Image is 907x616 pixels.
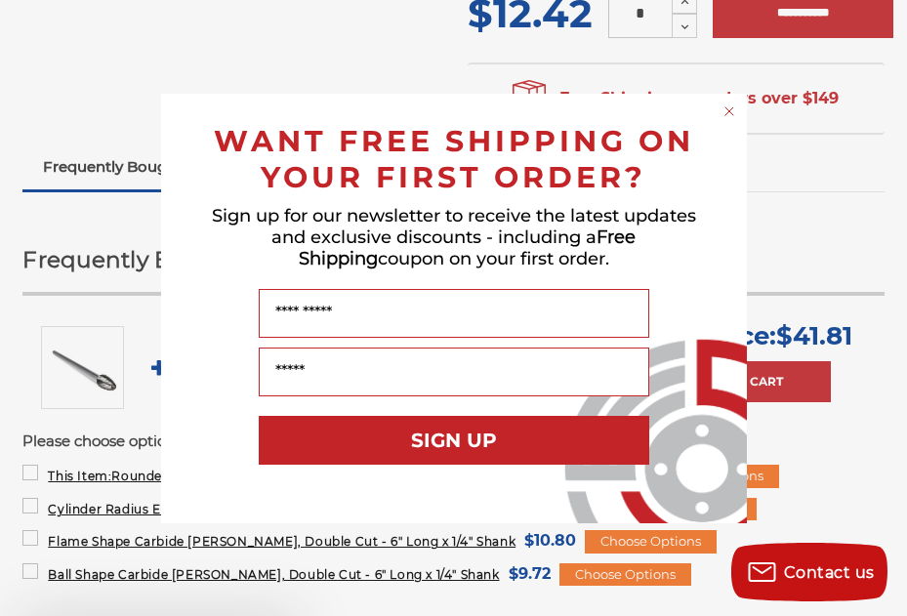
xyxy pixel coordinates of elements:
[299,226,637,269] span: Free Shipping
[731,543,887,601] button: Contact us
[214,123,694,195] span: WANT FREE SHIPPING ON YOUR FIRST ORDER?
[784,563,875,582] span: Contact us
[259,416,649,465] button: SIGN UP
[212,205,696,269] span: Sign up for our newsletter to receive the latest updates and exclusive discounts - including a co...
[720,102,739,121] button: Close dialog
